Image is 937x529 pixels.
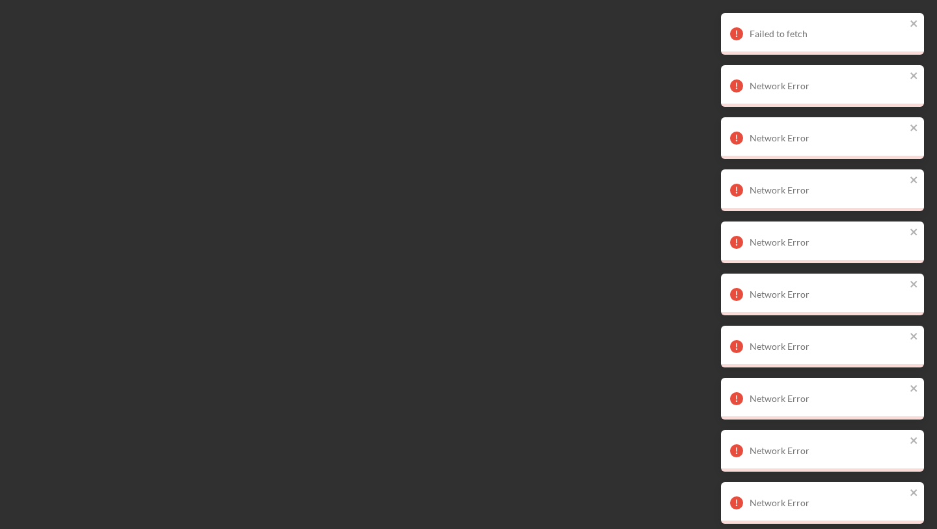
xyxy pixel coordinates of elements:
[910,175,919,187] button: close
[750,498,906,508] div: Network Error
[910,122,919,135] button: close
[910,279,919,291] button: close
[910,227,919,239] button: close
[750,81,906,91] div: Network Error
[750,185,906,195] div: Network Error
[910,18,919,31] button: close
[750,237,906,248] div: Network Error
[910,383,919,395] button: close
[750,29,906,39] div: Failed to fetch
[750,289,906,300] div: Network Error
[910,487,919,500] button: close
[910,331,919,343] button: close
[750,446,906,456] div: Network Error
[750,393,906,404] div: Network Error
[750,133,906,143] div: Network Error
[910,70,919,83] button: close
[750,341,906,352] div: Network Error
[910,435,919,448] button: close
